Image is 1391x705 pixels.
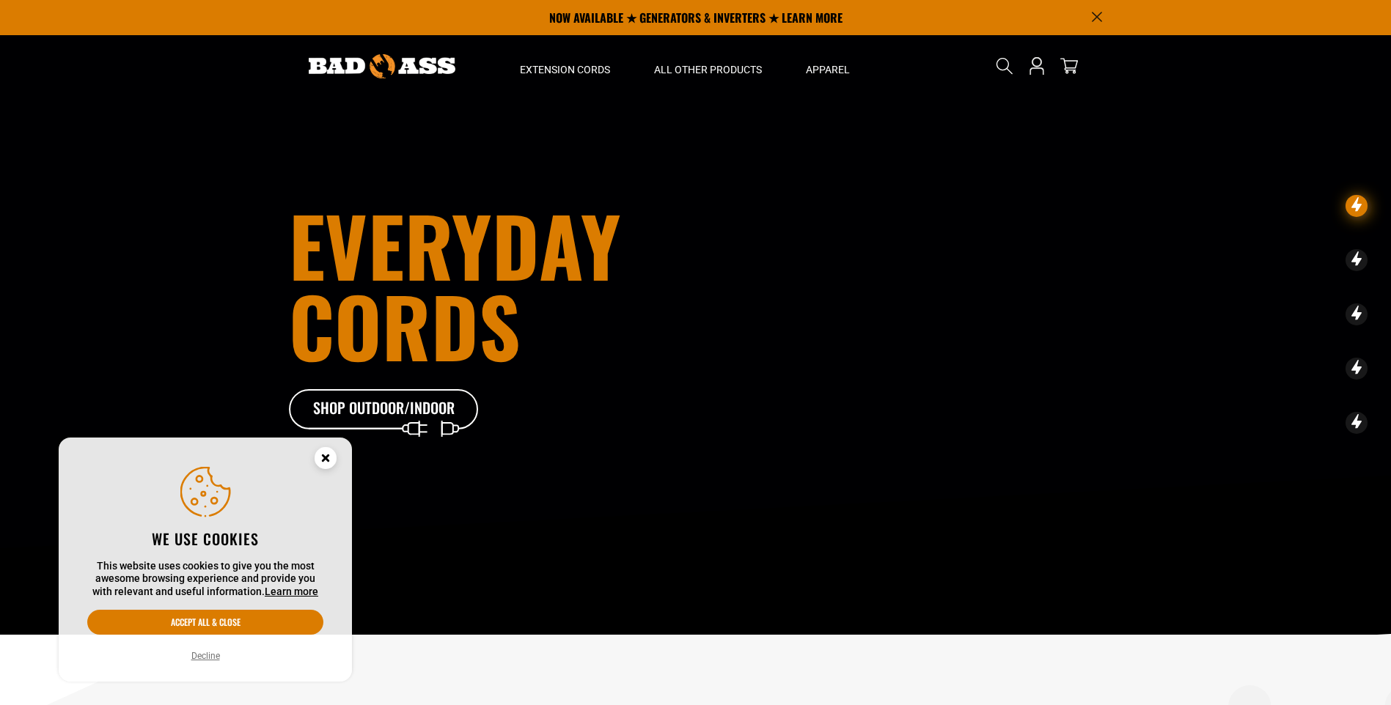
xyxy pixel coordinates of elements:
summary: All Other Products [632,35,784,97]
summary: Search [993,54,1016,78]
a: Shop Outdoor/Indoor [289,389,480,430]
button: Accept all & close [87,610,323,635]
aside: Cookie Consent [59,438,352,682]
button: Decline [187,649,224,663]
summary: Apparel [784,35,872,97]
span: All Other Products [654,63,762,76]
p: This website uses cookies to give you the most awesome browsing experience and provide you with r... [87,560,323,599]
summary: Extension Cords [498,35,632,97]
span: Extension Cords [520,63,610,76]
h2: We use cookies [87,529,323,548]
a: Learn more [265,586,318,597]
h1: Everyday cords [289,204,777,366]
img: Bad Ass Extension Cords [309,54,455,78]
span: Apparel [806,63,850,76]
